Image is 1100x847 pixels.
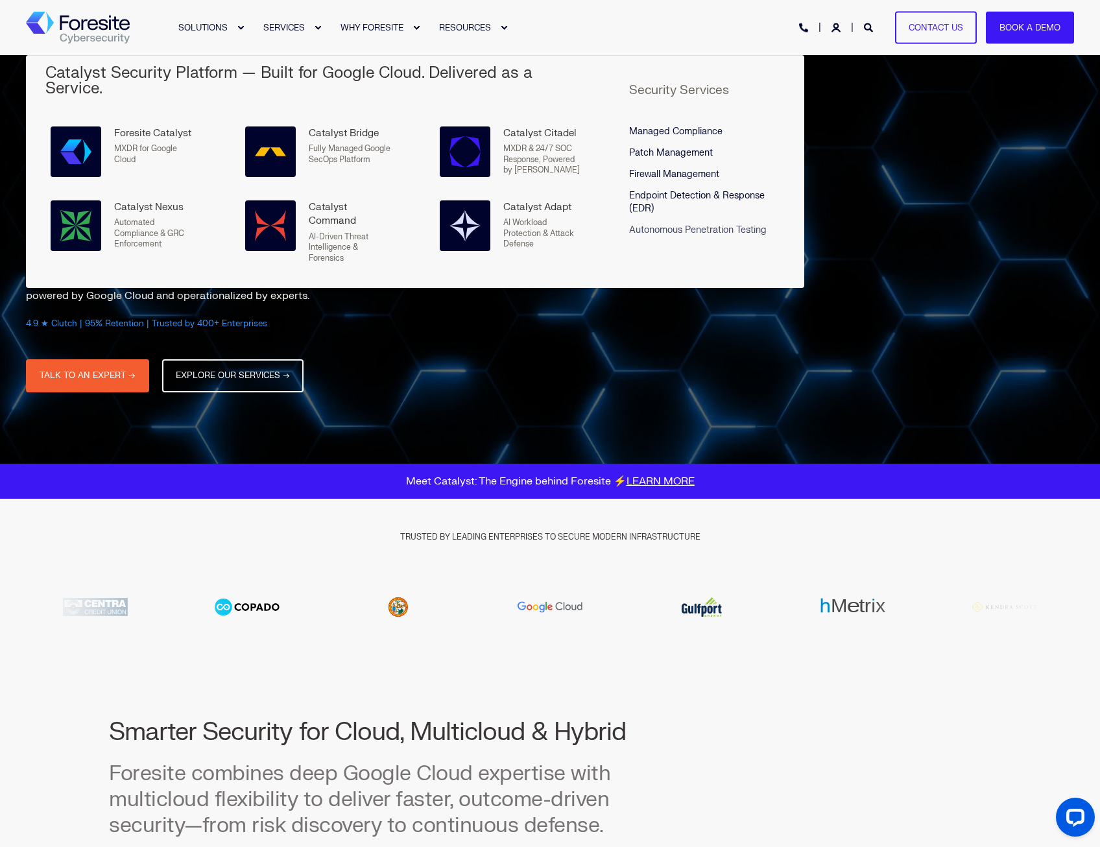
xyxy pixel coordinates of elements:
[114,217,196,250] p: Automated Compliance & GRC Enforcement
[309,232,390,264] p: AI-Driven Threat Intelligence & Forensics
[406,475,695,488] span: Meet Catalyst: The Engine behind Foresite ⚡️
[503,126,585,140] div: Catalyst Citadel
[629,147,713,158] span: Patch Management
[255,136,286,167] img: Catalyst Bridge
[182,588,311,626] img: Copado logo
[864,21,876,32] a: Open Search
[449,136,481,167] img: Catalyst Citadel, Powered by Google SecOps
[45,66,590,97] h5: Catalyst Security Platform — Built for Google Cloud. Delivered as a Service.
[629,126,723,137] span: Managed Compliance
[26,359,149,392] a: TALK TO AN EXPERT →
[333,588,463,626] img: Florida Department State logo
[26,274,350,303] p: Foresite delivers 24/7 detection, response, and compliance—powered by Google Cloud and operationa...
[435,195,590,256] a: Catalyst Adapt, Powered by Model Armor Catalyst AdaptAI Workload Protection & Attack Defense
[788,595,918,619] img: hMetrix logo
[895,11,977,44] a: Contact Us
[314,24,322,32] div: Expand SERVICES
[240,195,396,268] a: Catalyst Command Catalyst CommandAI-Driven Threat Intelligence & Forensics
[503,143,580,175] span: MXDR & 24/7 SOC Response, Powered by [PERSON_NAME]
[60,210,91,241] img: Catalyst Nexus, Powered by Security Command Center Enterprise
[309,200,390,228] div: Catalyst Command
[309,143,390,165] p: Fully Managed Google SecOps Platform
[449,210,481,241] img: Catalyst Adapt, Powered by Model Armor
[503,200,585,214] div: Catalyst Adapt
[500,24,508,32] div: Expand RESOURCES
[114,200,196,214] div: Catalyst Nexus
[637,588,767,626] img: Gulfport Energy logo
[632,588,771,626] div: 8 / 20
[114,126,196,140] div: Foresite Catalyst
[400,532,700,542] span: TRUSTED BY LEADING ENTERPRISES TO SECURE MODERN INFRASTRUCTURE
[481,588,619,626] div: 7 / 20
[831,21,843,32] a: Login
[237,24,245,32] div: Expand SOLUTIONS
[341,22,403,32] span: WHY FORESITE
[309,126,390,140] div: Catalyst Bridge
[783,595,922,619] div: 9 / 20
[503,217,585,250] p: AI Workload Protection & Attack Defense
[629,224,767,235] span: Autonomous Penetration Testing
[178,588,317,626] div: 5 / 20
[629,190,765,214] span: Endpoint Detection & Response (EDR)
[629,169,719,180] span: Firewall Management
[178,22,228,32] span: SOLUTIONS
[30,588,160,626] img: Centra Credit Union logo
[26,318,267,329] span: 4.9 ★ Clutch | 95% Retention | Trusted by 400+ Enterprises
[413,24,420,32] div: Expand WHY FORESITE
[485,588,615,626] img: Google Cloud logo
[439,22,491,32] span: RESOURCES
[162,359,304,392] a: EXPLORE OUR SERVICES →
[45,195,201,256] a: Catalyst Nexus, Powered by Security Command Center Enterprise Catalyst NexusAutomated Compliance ...
[1046,793,1100,847] iframe: LiveChat chat widget
[940,588,1070,626] img: Kendra Scott logo
[26,588,165,626] div: 4 / 20
[240,121,396,182] a: Catalyst Bridge Catalyst BridgeFully Managed Google SecOps Platform
[45,121,201,182] a: Foresite Catalyst Foresite CatalystMXDR for Google Cloud
[329,588,468,626] div: 6 / 20
[109,717,672,748] h2: Smarter Security for Cloud, Multicloud & Hybrid
[627,475,695,488] a: LEARN MORE
[986,11,1074,44] a: Book a Demo
[26,12,130,44] a: Back to Home
[109,761,672,839] h3: Foresite combines deep Google Cloud expertise with multicloud flexibility to deliver faster, outc...
[629,84,785,97] h5: Security Services
[435,121,590,182] a: Catalyst Citadel, Powered by Google SecOps Catalyst CitadelMXDR & 24/7 SOC Response, Powered by [...
[255,210,286,241] img: Catalyst Command
[26,12,130,44] img: Foresite logo, a hexagon shape of blues with a directional arrow to the right hand side, and the ...
[935,588,1074,626] div: 10 / 20
[60,136,91,167] img: Foresite Catalyst
[114,143,177,165] span: MXDR for Google Cloud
